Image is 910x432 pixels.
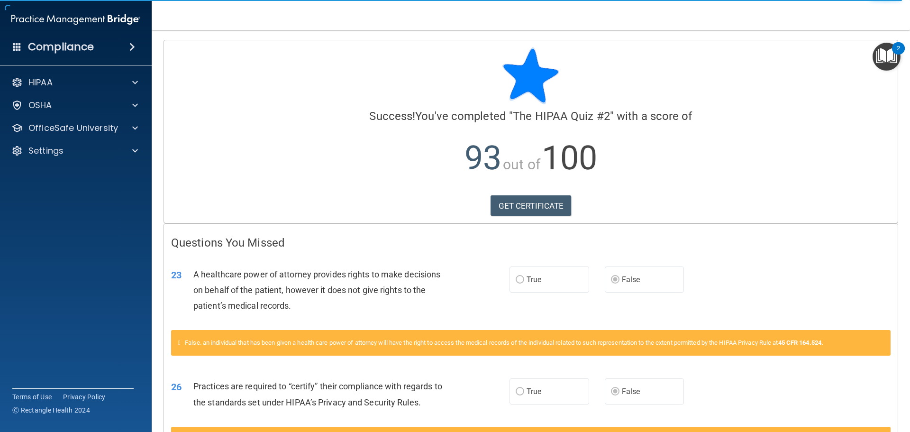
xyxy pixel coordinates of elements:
[11,145,138,156] a: Settings
[193,381,442,407] span: Practices are required to “certify” their compliance with regards to the standards set under HIPA...
[28,40,94,54] h4: Compliance
[11,122,138,134] a: OfficeSafe University
[527,275,541,284] span: True
[622,275,640,284] span: False
[611,276,619,284] input: False
[611,388,619,395] input: False
[369,110,415,123] span: Success!
[11,100,138,111] a: OSHA
[171,237,891,249] h4: Questions You Missed
[503,156,540,173] span: out of
[185,339,823,346] span: False. an individual that has been given a health care power of attorney will have the right to a...
[897,48,900,61] div: 2
[11,77,138,88] a: HIPAA
[527,387,541,396] span: True
[516,276,524,284] input: True
[28,100,52,111] p: OSHA
[622,387,640,396] span: False
[171,110,891,122] h4: You've completed " " with a score of
[464,138,501,177] span: 93
[873,43,901,71] button: Open Resource Center, 2 new notifications
[28,122,118,134] p: OfficeSafe University
[491,195,572,216] a: GET CERTIFICATE
[12,405,90,415] span: Ⓒ Rectangle Health 2024
[502,47,559,104] img: blue-star-rounded.9d042014.png
[193,269,440,311] span: A healthcare power of attorney provides rights to make decisions on behalf of the patient, howeve...
[516,388,524,395] input: True
[513,110,610,123] span: The HIPAA Quiz #2
[11,10,140,29] img: PMB logo
[12,392,52,402] a: Terms of Use
[778,339,824,346] a: 45 CFR 164.524.
[28,145,64,156] p: Settings
[542,138,597,177] span: 100
[171,381,182,393] span: 26
[171,269,182,281] span: 23
[63,392,106,402] a: Privacy Policy
[28,77,53,88] p: HIPAA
